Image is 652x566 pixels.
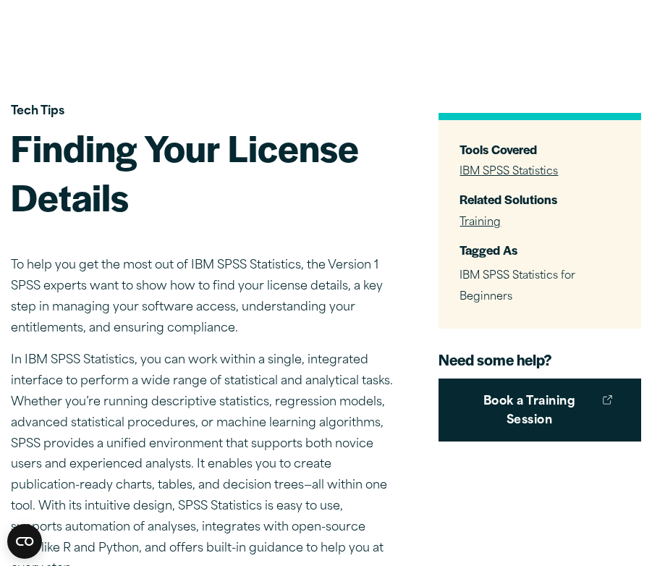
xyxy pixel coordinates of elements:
[439,350,641,369] h4: Need some help?
[439,379,641,442] a: Book a Training Session
[460,217,501,228] a: Training
[460,166,558,177] a: IBM SPSS Statistics
[460,271,575,303] span: IBM SPSS Statistics for Beginners
[460,242,620,258] h3: Tagged As
[11,122,395,221] h1: Finding Your License Details
[11,255,395,339] p: To help you get the most out of IBM SPSS Statistics, the Version 1 SPSS experts want to show how ...
[460,141,620,158] h3: Tools Covered
[7,524,42,559] button: Open CMP widget
[11,101,395,122] p: Tech Tips
[460,191,620,208] h3: Related Solutions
